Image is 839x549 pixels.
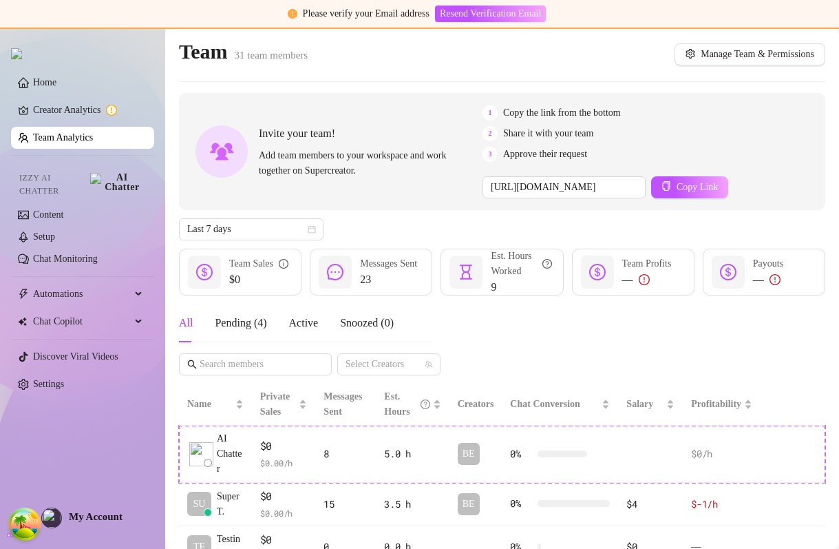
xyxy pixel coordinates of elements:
[503,126,593,141] span: Share it with your team
[33,132,93,143] a: Team Analytics
[217,431,244,477] span: AI Chatter
[11,48,22,59] img: logo.svg
[384,389,429,419] div: Est. Hours
[90,173,143,192] img: AI Chatter
[215,315,266,331] div: Pending ( 4 )
[701,49,814,60] span: Manage Team & Permissions
[33,283,131,305] span: Automations
[482,147,498,162] span: 3
[187,219,315,240] span: Last 7 days
[542,249,552,279] span: question-circle
[686,49,695,59] span: setting
[323,446,368,462] div: 8
[503,105,621,121] span: Copy the link from the bottom
[622,271,672,288] div: —
[18,317,27,327] img: Chat Copilot
[193,497,206,512] span: SU
[458,264,474,280] span: hourglass
[691,399,741,409] span: Profitability
[675,43,825,65] button: Manage Team & Permissions
[449,384,502,426] th: Creators
[440,8,541,19] span: Resend Verification Email
[187,360,197,369] span: search
[260,456,308,470] span: $ 0.00 /h
[425,360,433,369] span: team
[651,176,728,198] button: Copy Link
[260,488,308,505] span: $0
[260,391,290,417] span: Private Sales
[384,446,440,462] div: 5.0 h
[33,311,131,333] span: Chat Copilot
[482,105,498,121] span: 1
[179,39,308,65] h2: Team
[33,253,98,264] a: Chat Monitoring
[196,264,213,280] span: dollar-circle
[308,225,316,234] span: calendar
[33,231,55,242] a: Setup
[661,181,671,191] span: copy
[753,258,783,269] span: Payouts
[626,497,675,512] div: $4
[260,532,308,548] span: $0
[491,279,551,296] span: 9
[463,497,475,512] span: BE
[639,274,650,285] span: exclamation-circle
[503,147,587,162] span: Approve their request
[179,315,193,331] div: All
[622,258,672,269] span: Team Profits
[33,77,56,87] a: Home
[340,317,394,329] span: Snoozed ( 0 )
[691,446,752,462] div: $0 /h
[200,357,312,372] input: Search members
[260,438,308,455] span: $0
[323,391,362,417] span: Messages Sent
[491,249,551,279] div: Est. Hours Worked
[435,6,546,22] button: Resend Verification Email
[187,397,233,412] span: Name
[33,351,118,362] a: Discover Viral Videos
[691,497,752,512] div: $-1 /h
[179,384,252,426] th: Name
[421,389,430,419] span: question-circle
[69,511,123,522] span: My Account
[360,258,417,269] span: Messages Sent
[229,271,288,288] span: $0
[18,289,29,300] span: thunderbolt
[323,497,368,512] div: 15
[626,399,653,409] span: Salary
[303,6,429,21] div: Please verify your Email address
[259,148,477,178] span: Add team members to your workspace and work together on Supercreator.
[510,496,532,511] span: 0 %
[33,209,63,220] a: Content
[259,125,482,142] span: Invite your team!
[217,489,244,519] span: Super T.
[7,529,17,539] span: build
[289,317,319,329] span: Active
[360,271,417,288] span: 23
[235,50,308,61] span: 31 team members
[327,264,343,280] span: message
[510,446,532,462] span: 0 %
[384,497,440,512] div: 3.5 h
[769,274,780,285] span: exclamation-circle
[33,379,64,389] a: Settings
[753,271,783,288] div: —
[19,172,85,198] span: Izzy AI Chatter
[260,506,308,520] span: $ 0.00 /h
[589,264,606,280] span: dollar-circle
[279,256,288,271] span: info-circle
[189,442,213,466] img: izzy-ai-chatter-avatar.svg
[482,126,498,141] span: 2
[229,256,288,271] div: Team Sales
[510,399,580,409] span: Chat Conversion
[288,9,297,19] span: exclamation-circle
[720,264,736,280] span: dollar-circle
[463,446,475,462] span: BE
[677,182,718,193] span: Copy Link
[42,508,61,528] img: profilePics%2FykT5WECssxdZNIiKQ80W4G3mcDl2.png
[33,99,143,121] a: Creator Analytics exclamation-circle
[11,510,39,538] button: Open Tanstack query devtools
